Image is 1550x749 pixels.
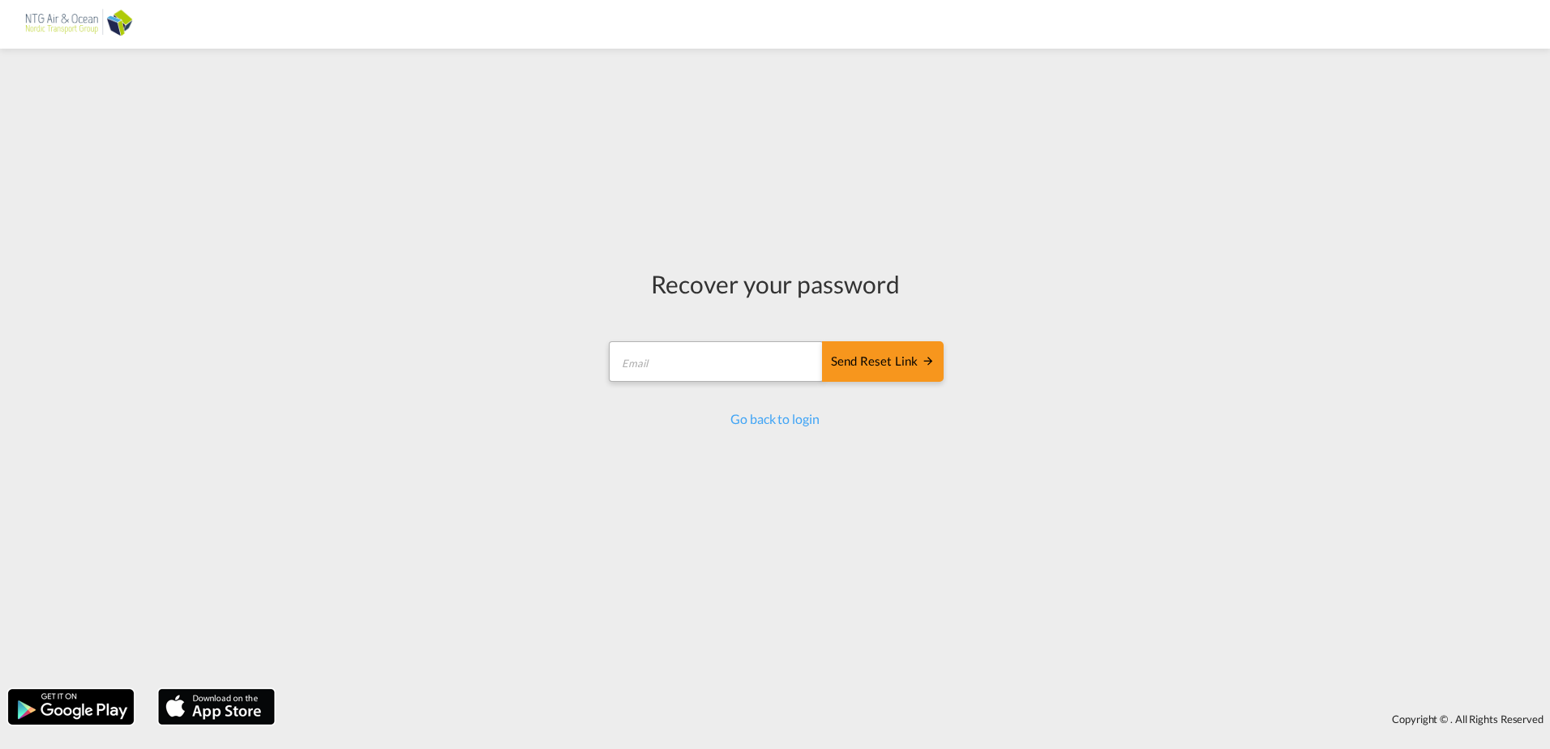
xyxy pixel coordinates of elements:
button: SEND RESET LINK [822,341,944,382]
md-icon: icon-arrow-right [922,354,935,367]
img: google.png [6,687,135,726]
input: Email [609,341,824,382]
img: af31b1c0b01f11ecbc353f8e72265e29.png [24,6,134,43]
div: Send reset link [831,353,935,371]
div: Recover your password [606,267,944,301]
div: Copyright © . All Rights Reserved [283,705,1550,733]
img: apple.png [156,687,276,726]
a: Go back to login [730,411,819,426]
